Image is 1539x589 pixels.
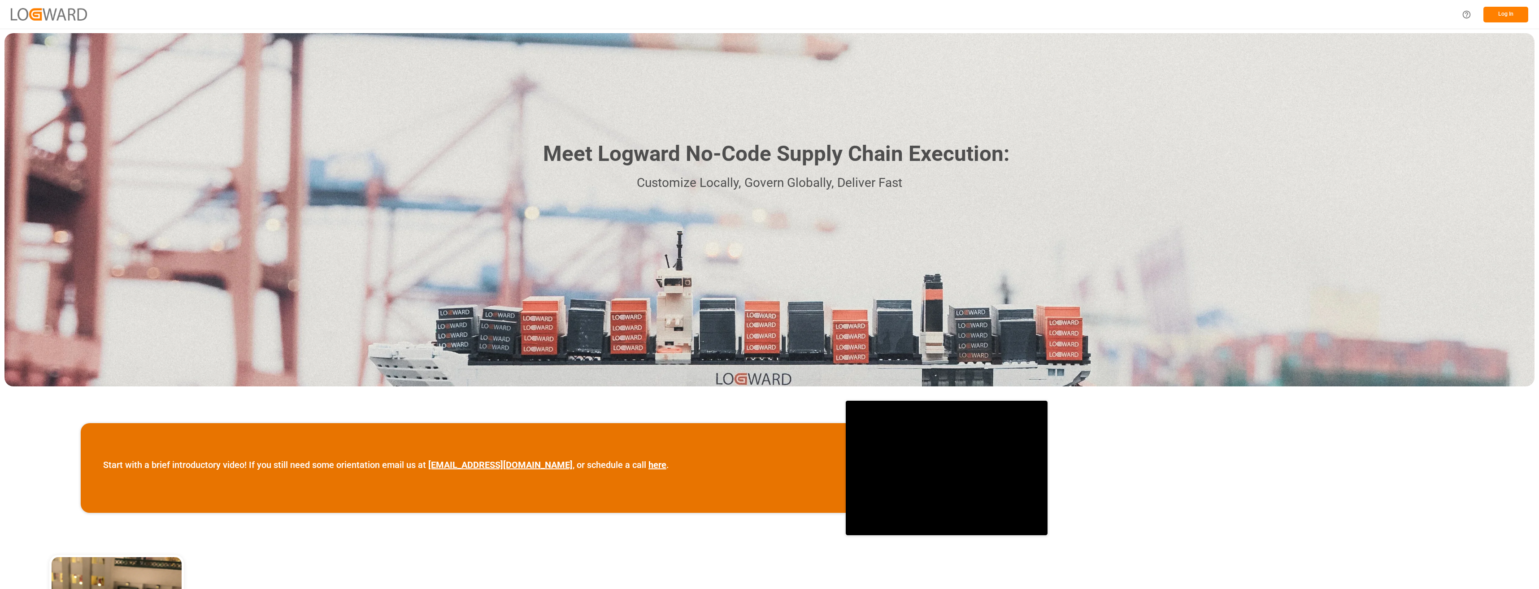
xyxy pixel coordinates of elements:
[103,458,669,472] p: Start with a brief introductory video! If you still need some orientation email us at , or schedu...
[543,138,1009,170] h1: Meet Logward No-Code Supply Chain Execution:
[530,173,1009,193] p: Customize Locally, Govern Globally, Deliver Fast
[1483,7,1528,22] button: Log In
[428,459,573,470] a: [EMAIL_ADDRESS][DOMAIN_NAME]
[11,8,87,20] img: Logward_new_orange.png
[648,459,666,470] a: here
[1456,4,1477,25] button: Help Center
